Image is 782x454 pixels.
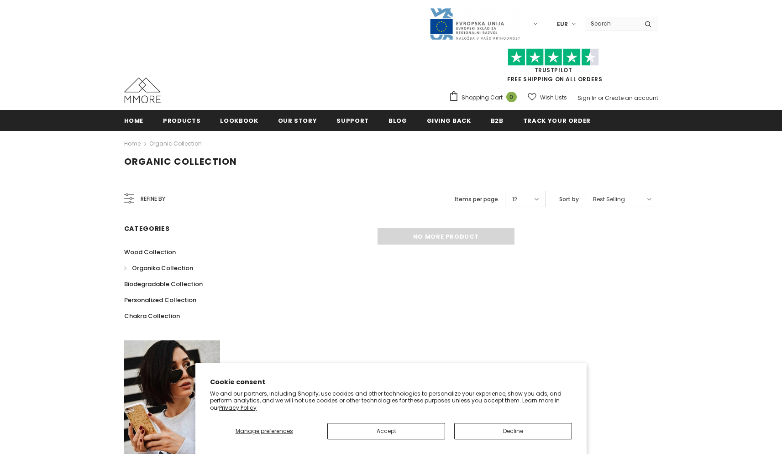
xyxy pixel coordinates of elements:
[141,194,165,204] span: Refine by
[523,110,591,130] a: Track your order
[278,110,317,130] a: Our Story
[124,296,196,304] span: Personalized Collection
[163,116,200,125] span: Products
[124,78,161,103] img: MMORE Cases
[210,423,318,439] button: Manage preferences
[449,52,658,83] span: FREE SHIPPING ON ALL ORDERS
[163,110,200,130] a: Products
[124,308,180,324] a: Chakra Collection
[124,155,237,168] span: Organic Collection
[455,195,498,204] label: Items per page
[454,423,572,439] button: Decline
[535,66,572,74] a: Trustpilot
[585,17,638,30] input: Search Site
[278,116,317,125] span: Our Story
[124,110,144,130] a: Home
[124,248,176,256] span: Wood Collection
[528,89,567,105] a: Wish Lists
[327,423,445,439] button: Accept
[132,264,193,272] span: Organika Collection
[491,116,504,125] span: B2B
[124,116,144,125] span: Home
[236,427,293,435] span: Manage preferences
[598,94,604,102] span: or
[427,116,471,125] span: Giving back
[605,94,658,102] a: Create an account
[124,312,180,320] span: Chakra Collection
[429,7,520,41] img: Javni Razpis
[124,292,196,308] a: Personalized Collection
[512,195,517,204] span: 12
[336,116,369,125] span: support
[124,244,176,260] a: Wood Collection
[124,224,170,233] span: Categories
[559,195,579,204] label: Sort by
[124,260,193,276] a: Organika Collection
[462,93,503,102] span: Shopping Cart
[220,110,258,130] a: Lookbook
[388,116,407,125] span: Blog
[449,91,521,104] a: Shopping Cart 0
[577,94,597,102] a: Sign In
[149,140,202,147] a: Organic Collection
[523,116,591,125] span: Track your order
[210,390,572,412] p: We and our partners, including Shopify, use cookies and other technologies to personalize your ex...
[388,110,407,130] a: Blog
[210,377,572,387] h2: Cookie consent
[491,110,504,130] a: B2B
[557,20,568,29] span: EUR
[508,48,599,66] img: Trust Pilot Stars
[124,280,203,288] span: Biodegradable Collection
[427,110,471,130] a: Giving back
[124,138,141,149] a: Home
[593,195,625,204] span: Best Selling
[429,20,520,27] a: Javni Razpis
[124,276,203,292] a: Biodegradable Collection
[220,116,258,125] span: Lookbook
[506,92,517,102] span: 0
[540,93,567,102] span: Wish Lists
[219,404,257,412] a: Privacy Policy
[336,110,369,130] a: support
